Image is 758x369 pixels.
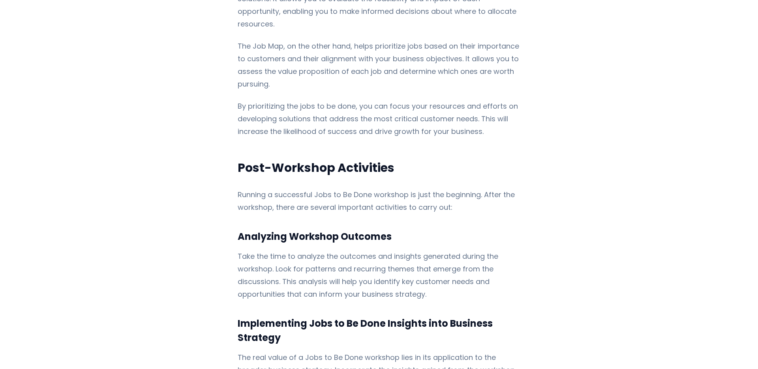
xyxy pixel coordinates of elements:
p: Take the time to analyze the outcomes and insights generated during the workshop. Look for patter... [238,250,520,301]
h2: Post-Workshop Activities [238,160,520,176]
h3: Implementing Jobs to Be Done Insights into Business Strategy [238,316,520,345]
p: By prioritizing the jobs to be done, you can focus your resources and efforts on developing solut... [238,100,520,138]
p: Running a successful Jobs to Be Done workshop is just the beginning. After the workshop, there ar... [238,188,520,214]
h3: Analyzing Workshop Outcomes [238,230,520,244]
p: The Job Map, on the other hand, helps prioritize jobs based on their importance to customers and ... [238,40,520,90]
